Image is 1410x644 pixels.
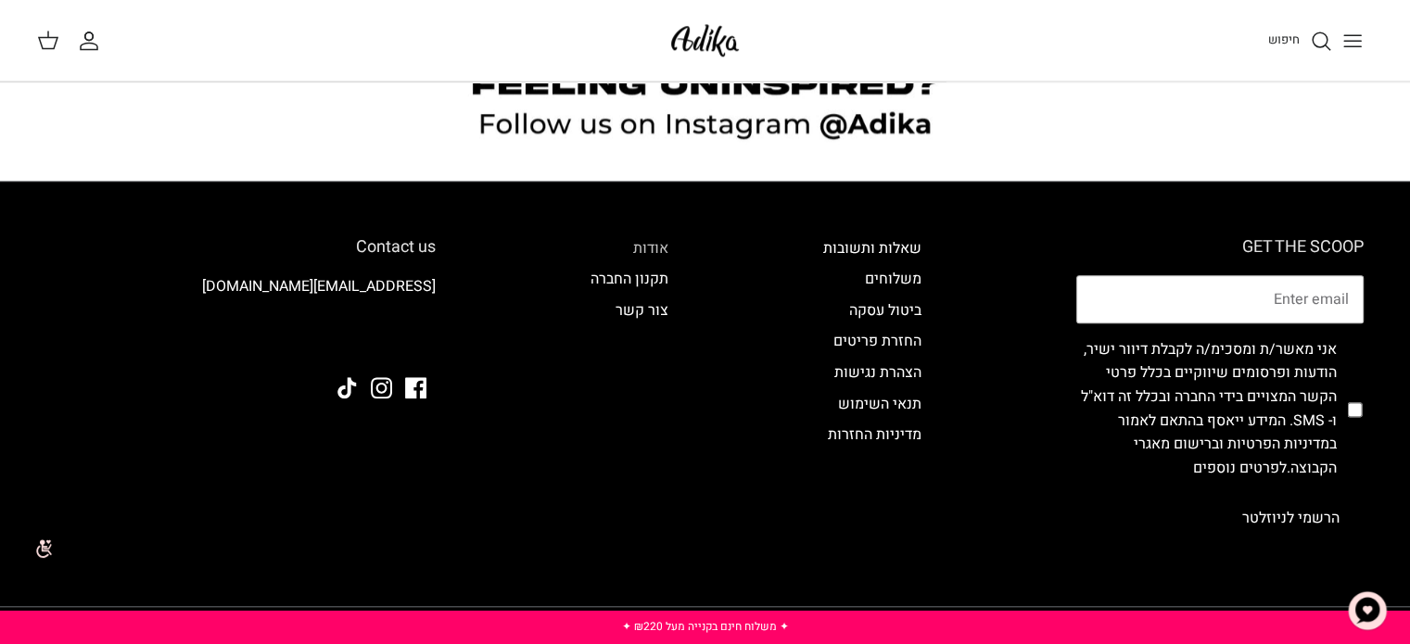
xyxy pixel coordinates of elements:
[616,299,668,322] a: צור קשר
[621,618,788,635] a: ✦ משלוח חינם בקנייה מעל ₪220 ✦
[46,237,436,258] h6: Contact us
[633,237,668,259] a: אודות
[865,268,921,290] a: משלוחים
[371,377,392,398] a: Instagram
[838,393,921,415] a: תנאי השימוש
[572,237,687,542] div: Secondary navigation
[828,423,921,446] a: מדיניות החזרות
[805,237,940,542] div: Secondary navigation
[1268,30,1332,52] a: חיפוש
[833,330,921,352] a: החזרת פריטים
[849,299,921,322] a: ביטול עסקה
[1193,457,1287,479] a: לפרטים נוספים
[834,361,921,384] a: הצהרת נגישות
[1076,275,1364,323] input: Email
[385,327,436,351] img: Adika IL
[202,275,436,297] a: [EMAIL_ADDRESS][DOMAIN_NAME]
[337,377,358,398] a: Tiktok
[1076,237,1364,258] h6: GET THE SCOOP
[78,30,108,52] a: החשבון שלי
[405,377,426,398] a: Facebook
[14,523,65,574] img: accessibility_icon02.svg
[1076,338,1337,481] label: אני מאשר/ת ומסכימ/ה לקבלת דיוור ישיר, הודעות ופרסומים שיווקיים בכלל פרטי הקשר המצויים בידי החברה ...
[1340,583,1395,638] button: צ'אט
[1268,31,1300,48] span: חיפוש
[666,19,744,62] img: Adika IL
[591,268,668,290] a: תקנון החברה
[1218,495,1364,541] button: הרשמי לניוזלטר
[823,237,921,259] a: שאלות ותשובות
[1332,20,1373,61] button: Toggle menu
